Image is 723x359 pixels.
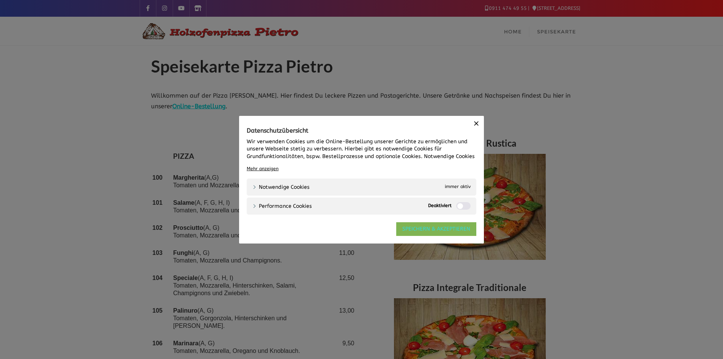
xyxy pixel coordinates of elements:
[252,202,312,210] a: Performance Cookies
[445,183,471,191] span: immer aktiv
[247,165,279,172] a: Mehr anzeigen
[396,222,476,236] a: SPEICHERN & AKZEPTIEREN
[247,127,476,134] h4: Datenschutzübersicht
[247,138,476,167] div: Wir verwenden Cookies um die Online-Bestellung unserer Gerichte zu ermöglichen und unsere Webseit...
[252,183,310,191] a: Notwendige Cookies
